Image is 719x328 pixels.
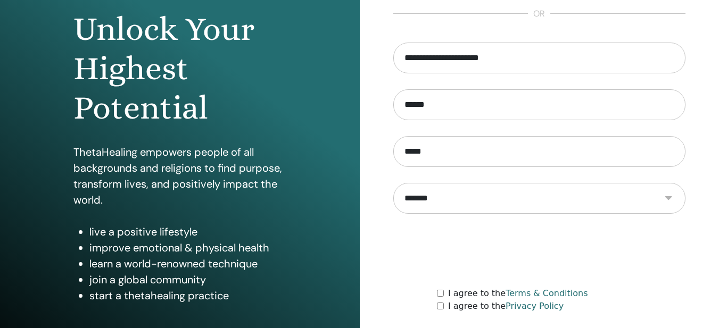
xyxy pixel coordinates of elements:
[89,240,286,256] li: improve emotional & physical health
[448,300,564,313] label: I agree to the
[89,272,286,288] li: join a global community
[458,230,620,271] iframe: reCAPTCHA
[73,144,286,208] p: ThetaHealing empowers people of all backgrounds and religions to find purpose, transform lives, a...
[89,288,286,304] li: start a thetahealing practice
[89,256,286,272] li: learn a world-renowned technique
[506,288,588,298] a: Terms & Conditions
[448,287,588,300] label: I agree to the
[506,301,564,311] a: Privacy Policy
[528,7,550,20] span: or
[73,10,286,128] h1: Unlock Your Highest Potential
[89,224,286,240] li: live a positive lifestyle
